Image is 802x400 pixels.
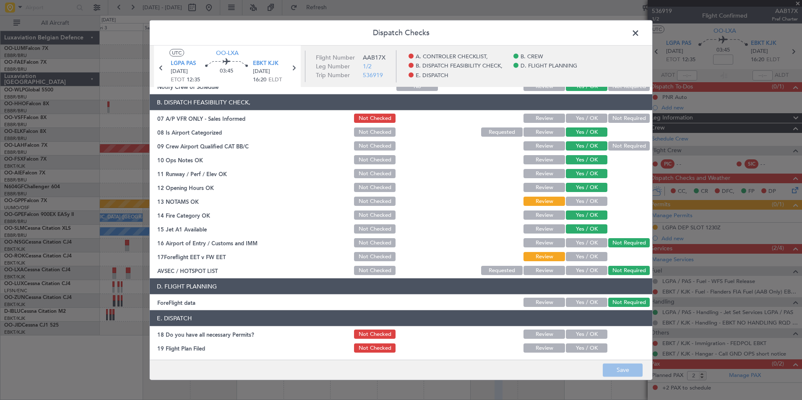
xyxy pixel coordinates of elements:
button: Not Required [608,141,650,151]
button: Not Required [608,238,650,247]
button: Not Required [608,114,650,123]
button: Not Required [608,266,650,275]
button: Not Required [608,298,650,307]
header: Dispatch Checks [150,21,652,46]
